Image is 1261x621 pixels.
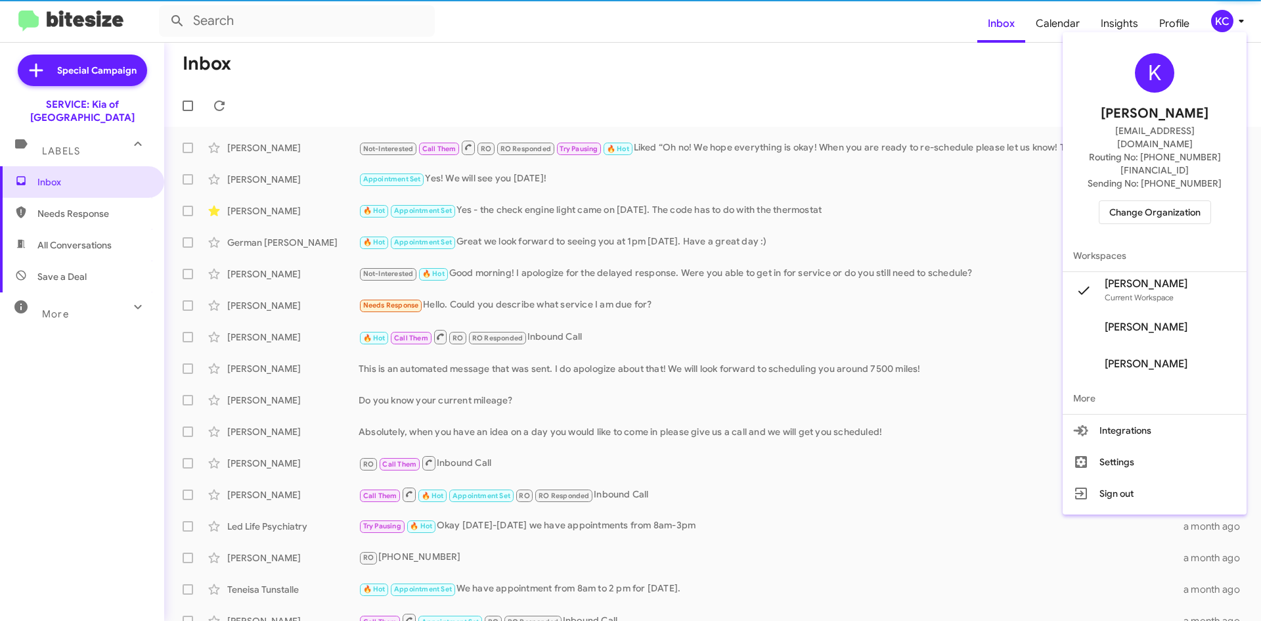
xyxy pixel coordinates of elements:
[1105,292,1174,302] span: Current Workspace
[1109,201,1201,223] span: Change Organization
[1078,124,1231,150] span: [EMAIL_ADDRESS][DOMAIN_NAME]
[1099,200,1211,224] button: Change Organization
[1105,357,1187,371] span: [PERSON_NAME]
[1078,150,1231,177] span: Routing No: [PHONE_NUMBER][FINANCIAL_ID]
[1088,177,1222,190] span: Sending No: [PHONE_NUMBER]
[1105,321,1187,334] span: [PERSON_NAME]
[1063,240,1247,271] span: Workspaces
[1101,103,1208,124] span: [PERSON_NAME]
[1105,277,1187,290] span: [PERSON_NAME]
[1063,446,1247,478] button: Settings
[1063,415,1247,446] button: Integrations
[1063,382,1247,414] span: More
[1135,53,1174,93] div: K
[1063,478,1247,509] button: Sign out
